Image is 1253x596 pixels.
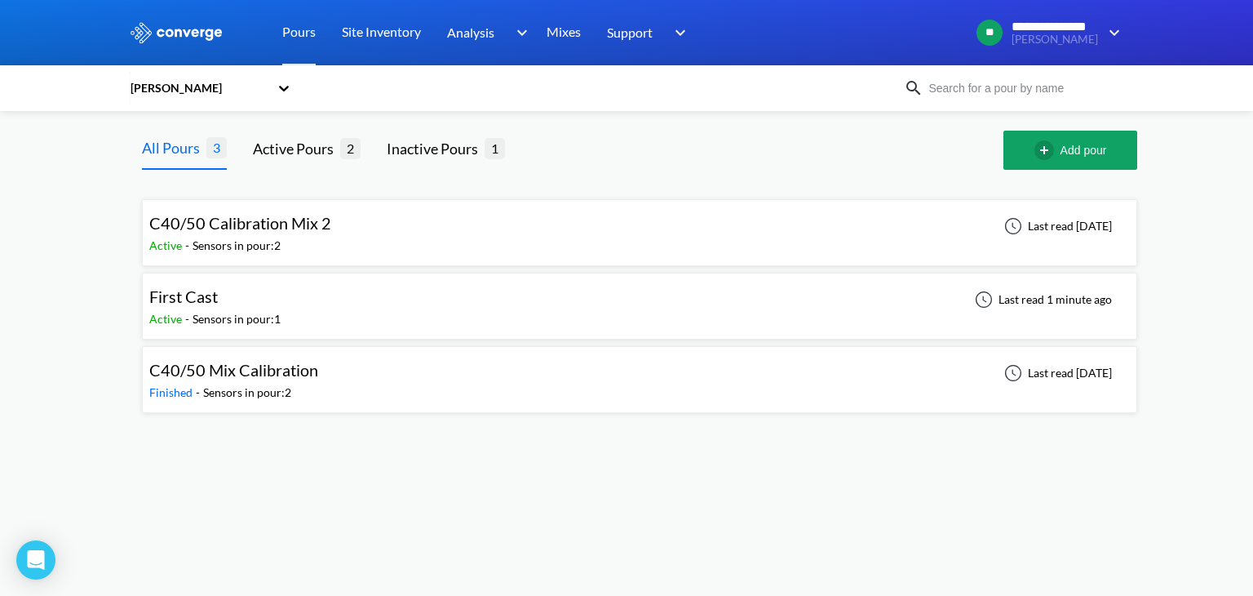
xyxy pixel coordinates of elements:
[1034,140,1060,160] img: add-circle-outline.svg
[995,363,1117,383] div: Last read [DATE]
[904,78,923,98] img: icon-search.svg
[203,384,291,402] div: Sensors in pour: 2
[142,218,1137,232] a: C40/50 Calibration Mix 2Active-Sensors in pour:2Last read [DATE]
[149,287,218,306] span: First Cast
[340,138,361,158] span: 2
[142,291,1137,305] a: First CastActive-Sensors in pour:1Last read 1 minute ago
[129,22,224,43] img: logo_ewhite.svg
[196,385,203,399] span: -
[664,23,690,42] img: downArrow.svg
[149,213,331,233] span: C40/50 Calibration Mix 2
[995,216,1117,236] div: Last read [DATE]
[142,136,206,159] div: All Pours
[253,137,340,160] div: Active Pours
[142,365,1137,379] a: C40/50 Mix CalibrationFinished-Sensors in pour:2Last read [DATE]
[447,22,494,42] span: Analysis
[185,312,193,326] span: -
[1012,33,1098,46] span: [PERSON_NAME]
[1003,131,1137,170] button: Add pour
[966,290,1117,309] div: Last read 1 minute ago
[485,138,505,158] span: 1
[149,360,318,380] span: C40/50 Mix Calibration
[387,137,485,160] div: Inactive Pours
[1098,23,1124,42] img: downArrow.svg
[149,385,196,399] span: Finished
[193,310,281,328] div: Sensors in pour: 1
[16,540,55,580] div: Open Intercom Messenger
[185,238,193,252] span: -
[923,79,1121,97] input: Search for a pour by name
[206,137,227,158] span: 3
[149,312,185,326] span: Active
[506,23,532,42] img: downArrow.svg
[129,79,269,97] div: [PERSON_NAME]
[193,237,281,255] div: Sensors in pour: 2
[149,238,185,252] span: Active
[607,22,653,42] span: Support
